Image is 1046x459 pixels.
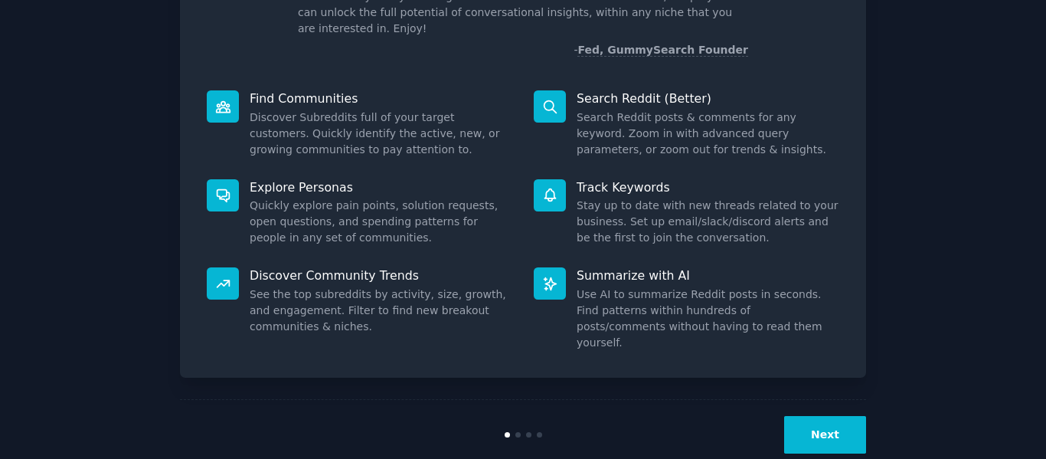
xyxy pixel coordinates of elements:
p: Summarize with AI [577,267,839,284]
dd: See the top subreddits by activity, size, growth, and engagement. Filter to find new breakout com... [250,287,512,335]
p: Explore Personas [250,179,512,195]
p: Track Keywords [577,179,839,195]
dd: Quickly explore pain points, solution requests, open questions, and spending patterns for people ... [250,198,512,246]
p: Discover Community Trends [250,267,512,284]
p: Search Reddit (Better) [577,90,839,107]
div: - [574,42,748,58]
p: Find Communities [250,90,512,107]
dd: Use AI to summarize Reddit posts in seconds. Find patterns within hundreds of posts/comments with... [577,287,839,351]
dd: Stay up to date with new threads related to your business. Set up email/slack/discord alerts and ... [577,198,839,246]
dd: Discover Subreddits full of your target customers. Quickly identify the active, new, or growing c... [250,110,512,158]
button: Next [784,416,866,454]
dd: Search Reddit posts & comments for any keyword. Zoom in with advanced query parameters, or zoom o... [577,110,839,158]
a: Fed, GummySearch Founder [577,44,748,57]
